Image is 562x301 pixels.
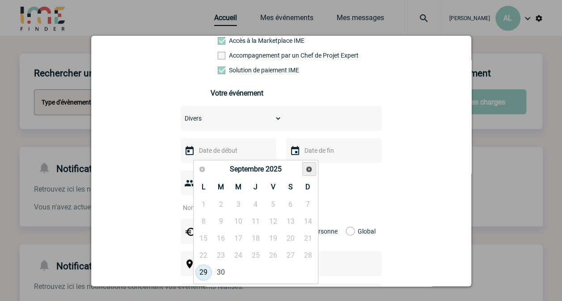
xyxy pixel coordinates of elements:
[197,145,258,156] input: Date de début
[235,183,241,191] span: Mercredi
[218,52,257,59] label: Prestation payante
[346,219,351,244] label: Global
[266,165,282,173] span: 2025
[305,183,310,191] span: Dimanche
[254,183,258,191] span: Jeudi
[181,202,265,213] input: Nombre de participants
[302,145,364,156] input: Date de fin
[218,183,224,191] span: Mardi
[202,183,206,191] span: Lundi
[302,162,316,176] a: Suivant
[211,89,351,97] h3: Votre événement
[271,183,275,191] span: Vendredi
[218,37,257,44] label: Accès à la Marketplace IME
[195,264,212,280] a: 29
[230,165,264,173] span: Septembre
[213,264,229,280] a: 30
[305,166,313,173] span: Suivant
[218,67,257,74] label: Conformité aux process achat client, Prise en charge de la facturation, Mutualisation de plusieur...
[288,183,292,191] span: Samedi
